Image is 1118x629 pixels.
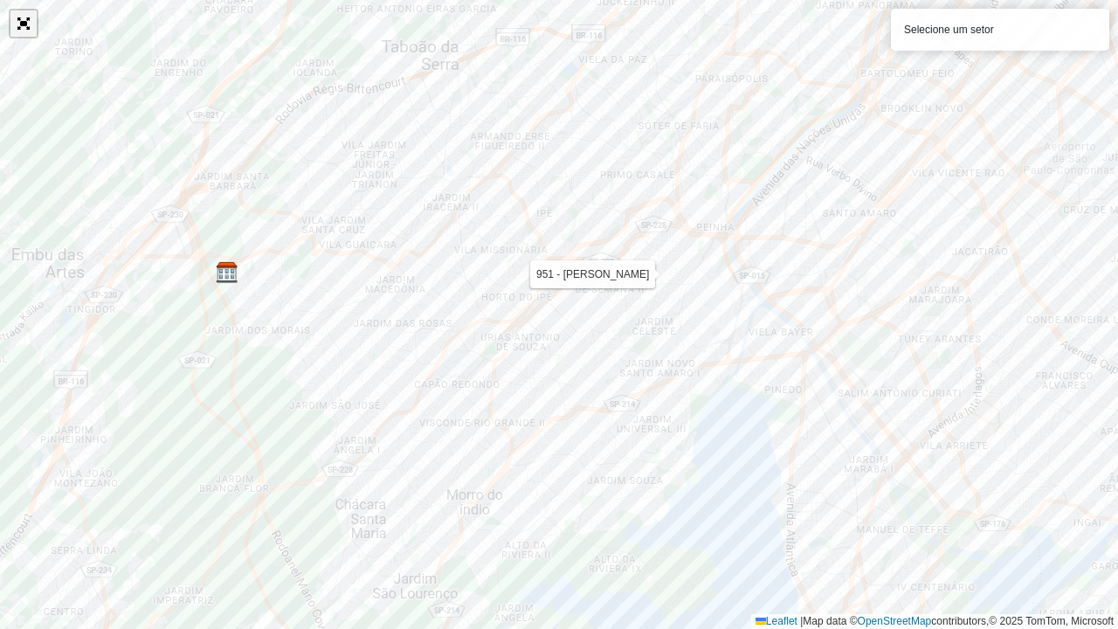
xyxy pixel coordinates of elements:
span: | [800,615,803,627]
a: Leaflet [756,615,797,627]
div: Map data © contributors,© 2025 TomTom, Microsoft [751,614,1118,629]
div: Selecione um setor [891,9,1109,51]
a: OpenStreetMap [858,615,932,627]
a: Abrir mapa em tela cheia [10,10,37,37]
